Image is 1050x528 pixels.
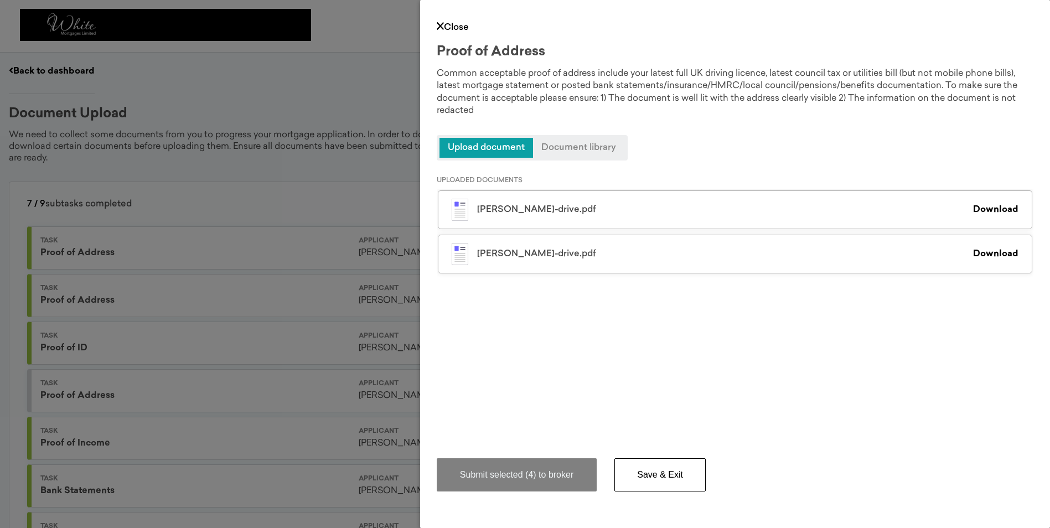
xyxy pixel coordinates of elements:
[437,68,1033,117] div: Common acceptable proof of address include your latest full UK driving licence, latest council ta...
[437,458,597,491] button: Submit selected (4) to broker
[614,458,706,491] button: Save & Exit
[477,205,973,214] div: [PERSON_NAME]-drive.pdf
[437,45,1033,59] div: Proof of Address
[477,250,973,258] div: [PERSON_NAME]-drive.pdf
[452,199,468,221] img: illustration-pdf.svg
[439,138,533,158] span: Upload document
[533,138,624,158] span: Document library
[437,23,469,32] a: Close
[437,177,1033,184] p: UPLOADED DOCUMENTS
[973,205,1018,214] a: Download
[452,243,468,265] img: illustration-pdf.svg
[973,250,1018,258] a: Download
